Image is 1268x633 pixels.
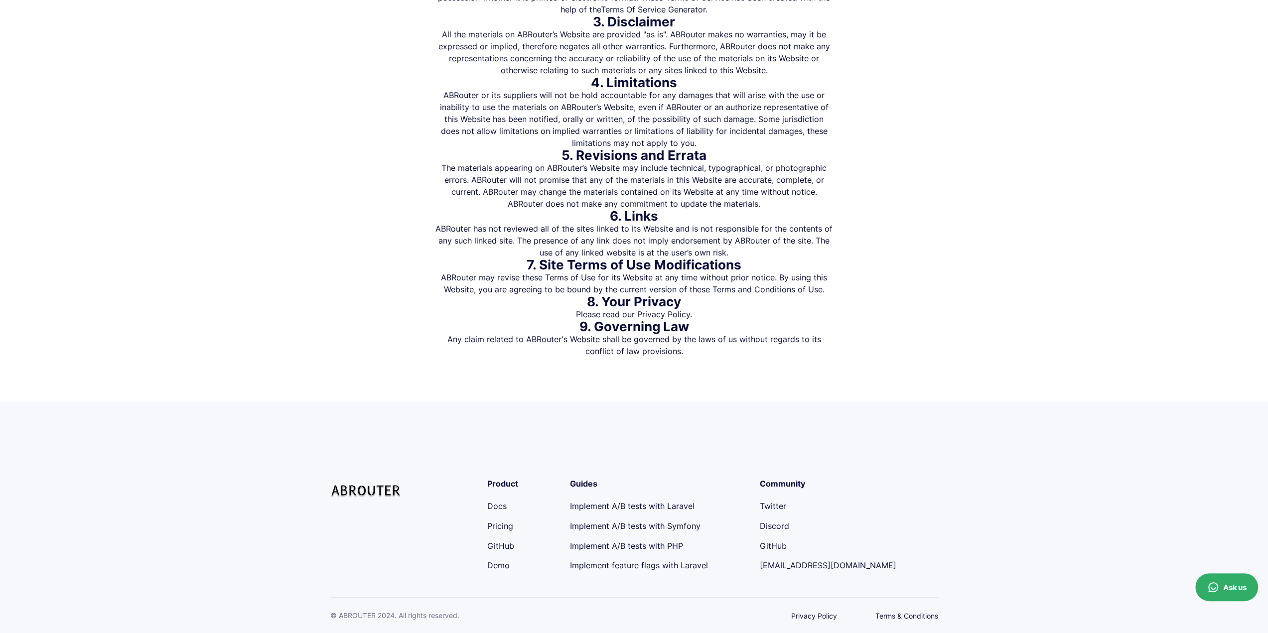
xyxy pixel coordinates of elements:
[435,149,834,162] h2: 5. Revisions and Errata
[791,612,837,620] a: Privacy Policy
[330,478,404,572] a: logo
[435,333,834,357] p: Any claim related to ABRouter's Website shall be governed by the laws of us without regards to it...
[435,28,834,76] p: All the materials on ABRouter’s Website are provided "as is". ABRouter makes no warranties, may i...
[760,521,789,531] a: Discord
[1195,573,1258,601] button: Ask us
[435,15,834,28] h2: 3. Disclaimer
[487,541,514,551] a: GitHub
[435,210,834,223] h2: 6. Links
[435,89,834,149] p: ABRouter or its suppliers will not be hold accountable for any damages that will arise with the u...
[570,501,695,511] a: Implement A/B tests with Laravel
[435,271,834,295] p: ABRouter may revise these Terms of Use for its Website at any time without prior notice. By using...
[435,76,834,89] h2: 4. Limitations
[487,478,560,490] div: Product
[435,162,834,210] p: The materials appearing on ABRouter’s Website may include technical, typographical, or photograph...
[760,478,938,490] div: Community
[601,4,705,14] a: Terms Of Service Generator
[760,501,786,511] a: Twitter
[570,521,701,531] a: Implement A/B tests with Symfony
[330,478,404,501] img: logo
[760,541,787,551] a: GitHub
[435,258,834,271] h2: 7. Site Terms of Use Modifications
[487,521,513,531] a: Pricing
[570,541,683,551] a: Implement A/B tests with PHP
[487,501,507,511] a: Docs
[435,223,834,258] p: ABRouter has not reviewed all of the sites linked to its Website and is not responsible for the c...
[570,478,750,490] div: Guides
[570,560,708,570] a: Implement feature flags with Laravel
[435,320,834,333] h2: 9. Governing Law
[875,612,938,620] a: Terms & Conditions
[435,308,834,320] p: Please read our Privacy Policy.
[330,610,459,621] div: © ABROUTER 2024. All rights reserved.
[487,560,510,570] a: Demo
[435,295,834,308] h2: 8. Your Privacy
[760,560,896,570] a: [EMAIL_ADDRESS][DOMAIN_NAME]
